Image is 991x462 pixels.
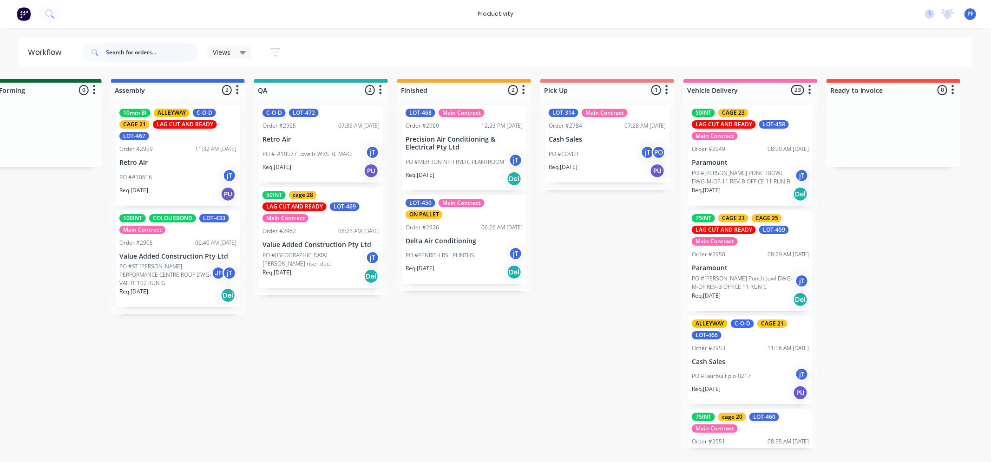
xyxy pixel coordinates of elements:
p: Req. [DATE] [406,264,434,273]
p: Delta Air Conditioning [406,237,523,245]
div: jT [641,145,655,159]
div: PU [364,163,379,178]
div: Order #2959 [119,145,153,153]
div: COLOURBOND [149,214,196,222]
div: Del [793,187,808,202]
div: LAG CUT AND READY [692,120,756,129]
div: PU [793,385,808,400]
div: C-O-D [193,109,216,117]
div: 06:40 AM [DATE] [195,239,236,247]
div: LOT-460 [749,413,779,421]
div: Order #2962 [263,227,296,235]
p: Paramount [692,159,809,167]
div: C-O-D [731,319,754,328]
div: jT [509,247,523,260]
p: Retro Air [119,159,236,167]
div: LOT-314 [549,109,578,117]
div: LOT-468 [406,109,435,117]
div: 75INTCAGE 23CAGE 25LAG CUT AND READYLOT-459Main ContractOrder #295008:29 AM [DATE]ParamountPO #[P... [688,210,813,311]
div: 07:28 AM [DATE] [624,122,666,130]
p: Cash Sales [549,136,666,143]
p: PO #Taurbuilt p.o-0217 [692,372,751,380]
div: 11:56 AM [DATE] [768,344,809,352]
div: LOT-458 [759,120,789,129]
div: PU [650,163,665,178]
div: 100INT [119,214,146,222]
div: Order #2951 [692,437,725,446]
div: 50INT [692,109,715,117]
div: Del [507,171,522,186]
div: jT [509,153,523,167]
div: Del [793,292,808,307]
div: 75INT [692,413,715,421]
p: Paramount [692,264,809,272]
p: PO #-#10577 Lovells WRS RE MAKE [263,150,353,158]
div: ALLEYWAYC-O-DCAGE 21LOT-466Order #295311:56 AM [DATE]Cash SalesPO #Taurbuilt p.o-0217jTReq.[DATE]PU [688,316,813,405]
div: Order #2960 [406,122,439,130]
div: Del [364,269,379,284]
div: Order #2953 [692,344,725,352]
div: Order #2965 [263,122,296,130]
div: Main Contract [692,424,738,433]
p: PO #PENRITH RSL PLINTHS [406,251,474,260]
p: Req. [DATE] [692,186,721,195]
div: LOT-450 [406,199,435,207]
div: jT [795,169,809,182]
span: Views [213,47,230,57]
div: JF [211,266,225,280]
div: 75INT [692,214,715,222]
p: Req. [DATE] [692,385,721,393]
div: 07:35 AM [DATE] [338,122,380,130]
p: Cash Sales [692,358,809,366]
div: 11:32 AM [DATE] [195,145,236,153]
input: Search for orders... [106,43,198,62]
div: CAGE 21 [757,319,788,328]
p: PO #MERITON NTH RYD C PLANTROOM [406,158,504,166]
div: LOT-469 [330,202,360,211]
div: LAG CUT AND READY [153,120,217,129]
div: jT [223,266,236,280]
p: Value Added Construction Pty Ltd [119,253,236,260]
div: Order #2905 [119,239,153,247]
div: jT [366,145,380,159]
div: LOT-466 [692,331,722,339]
div: Main Contract [582,109,628,117]
div: LOT-459 [759,226,789,234]
p: Req. [DATE] [692,292,721,300]
div: LOT-314Main ContractOrder #278407:28 AM [DATE]Cash SalesPO #COVERjTPOReq.[DATE]PU [545,105,669,182]
div: cage 20 [718,413,746,421]
div: 10mm BI [119,109,151,117]
p: Req. [DATE] [406,171,434,179]
div: LAG CUT AND READY [263,202,327,211]
p: Req. [DATE] [549,163,578,171]
img: Factory [17,7,31,21]
p: PO ##10616 [119,173,152,182]
div: PU [221,187,236,202]
div: CAGE 25 [752,214,782,222]
div: 50INTCAGE 23LAG CUT AND READYLOT-458Main ContractOrder #294908:00 AM [DATE]ParamountPO #[PERSON_N... [688,105,813,206]
div: CAGE 23 [718,214,748,222]
p: PO #COVER [549,150,578,158]
div: Main Contract [692,237,738,246]
div: ON PALLET [406,210,443,219]
div: cage 28 [289,191,317,199]
div: 08:00 AM [DATE] [768,145,809,153]
div: jT [223,169,236,182]
div: LAG CUT AND READY [692,226,756,234]
p: Req. [DATE] [119,287,148,296]
p: Value Added Construction Pty Ltd [263,241,380,249]
div: Order #2949 [692,145,725,153]
div: Order #2950 [692,250,725,259]
p: PO #[PERSON_NAME] PUNCHBOWL DWG-M-OF-11 REV-B OFFICE 11 RUN B [692,169,795,186]
div: Del [221,288,236,303]
div: productivity [473,7,518,21]
p: Req. [DATE] [119,186,148,195]
div: 06:26 AM [DATE] [481,223,523,232]
div: 50INTcage 28LAG CUT AND READYLOT-469Main ContractOrder #296208:23 AM [DATE]Value Added Constructi... [259,187,383,288]
div: 08:23 AM [DATE] [338,227,380,235]
p: PO #[PERSON_NAME] Punchbowl DWG-M-OF REV-B OFFICE 11 RUN C [692,274,795,291]
div: 50INT [263,191,286,199]
div: Order #2926 [406,223,439,232]
div: Main Contract [692,132,738,140]
div: LOT-467 [119,132,149,140]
